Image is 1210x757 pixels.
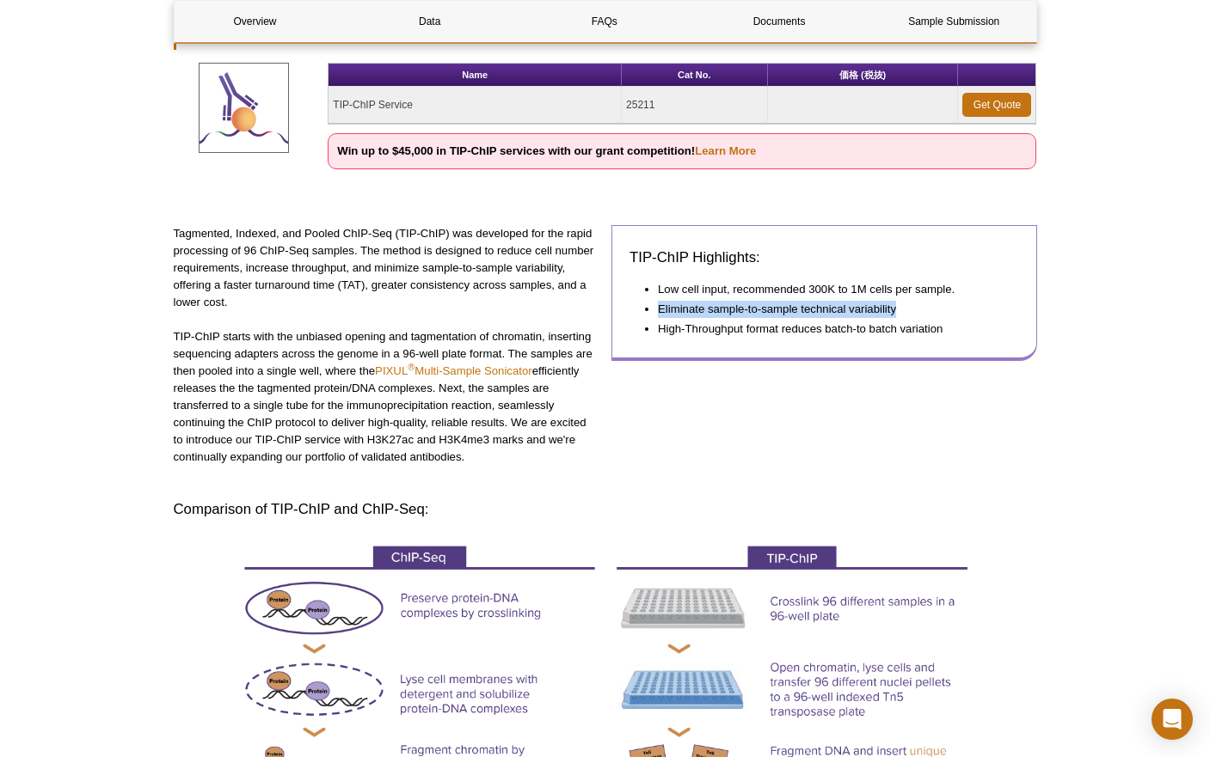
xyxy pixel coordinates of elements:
[329,64,622,87] th: Name
[174,328,599,466] p: TIP-ChIP starts with the unbiased opening and tagmentation of chromatin, inserting sequencing ada...
[199,63,289,153] img: TIP-ChIP Service
[329,87,622,124] td: TIP-ChIP Service
[337,144,756,157] strong: Win up to $45,000 in TIP-ChIP services with our grant competition!
[698,1,860,42] a: Documents
[174,225,599,311] p: Tagmented, Indexed, and Pooled ChIP-Seq (TIP-ChIP) was developed for the rapid processing of 96 C...
[658,281,1002,298] li: Low cell input, recommended 300K to 1M cells per sample.
[695,144,756,157] a: Learn More
[622,87,768,124] td: 25211
[175,1,336,42] a: Overview
[768,64,959,87] th: 価格 (税抜)
[1152,699,1193,740] div: Open Intercom Messenger
[630,247,1019,268] h3: TIP-ChIP Highlights:
[375,364,532,377] a: PIXUL®Multi-Sample Sonicator
[873,1,1035,42] a: Sample Submission
[658,301,1002,318] li: Eliminate sample-to-sample technical variability
[349,1,511,42] a: Data
[524,1,685,42] a: FAQs
[622,64,768,87] th: Cat No.
[962,93,1031,117] a: Get Quote
[658,321,1002,338] li: High-Throughput format reduces batch-to batch variation
[174,499,1037,520] h3: Comparison of TIP-ChIP and ChIP-Seq:
[408,362,415,372] sup: ®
